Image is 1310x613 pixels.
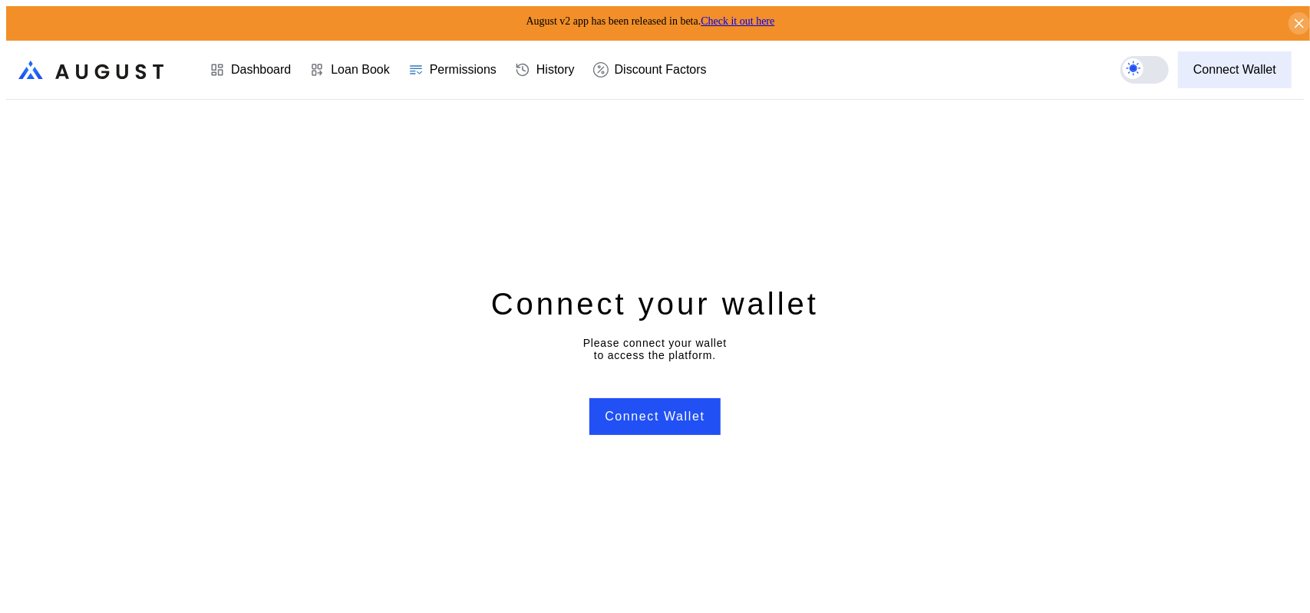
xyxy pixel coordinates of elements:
a: Check it out here [701,15,774,27]
div: Discount Factors [615,63,707,77]
div: Connect Wallet [1193,63,1276,77]
div: Connect your wallet [491,284,819,324]
a: Permissions [399,41,506,98]
a: Discount Factors [584,41,716,98]
div: Please connect your wallet to access the platform. [583,337,727,361]
a: History [506,41,584,98]
button: Connect Wallet [1178,51,1292,88]
div: History [536,63,575,77]
div: Dashboard [231,63,291,77]
a: Loan Book [300,41,399,98]
div: Loan Book [331,63,390,77]
button: Connect Wallet [589,398,720,435]
span: August v2 app has been released in beta. [526,15,775,27]
a: Dashboard [200,41,300,98]
div: Permissions [430,63,497,77]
